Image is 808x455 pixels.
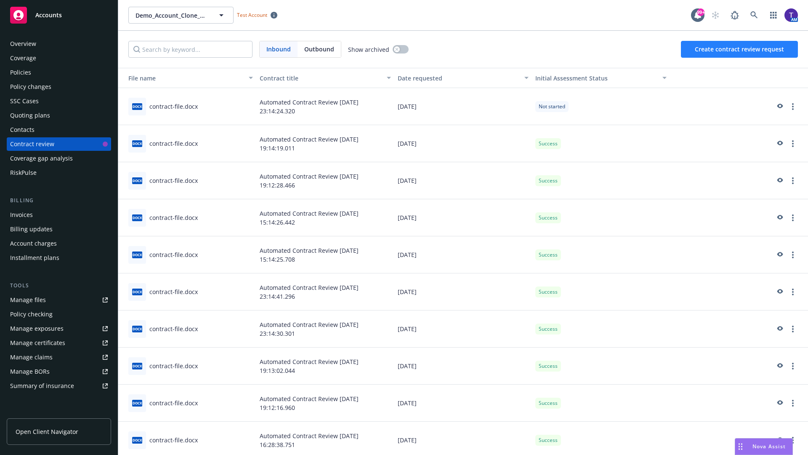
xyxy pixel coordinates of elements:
[7,222,111,236] a: Billing updates
[539,214,558,222] span: Success
[132,140,142,147] span: docx
[7,94,111,108] a: SSC Cases
[132,437,142,443] span: docx
[539,362,558,370] span: Success
[774,287,784,297] a: preview
[7,251,111,265] a: Installment plans
[10,137,54,151] div: Contract review
[256,385,394,422] div: Automated Contract Review [DATE] 19:12:16.960
[735,439,746,455] div: Drag to move
[394,199,532,236] div: [DATE]
[256,310,394,348] div: Automated Contract Review [DATE] 23:14:30.301
[774,435,784,445] a: preview
[535,74,608,82] span: Initial Assessment Status
[7,237,111,250] a: Account charges
[10,222,53,236] div: Billing updates
[10,365,50,378] div: Manage BORs
[149,399,198,407] div: contract-file.docx
[122,74,244,83] div: File name
[260,74,382,83] div: Contract title
[7,409,111,418] div: Analytics hub
[7,137,111,151] a: Contract review
[7,208,111,222] a: Invoices
[539,177,558,185] span: Success
[10,123,35,136] div: Contacts
[7,351,111,364] a: Manage claims
[256,199,394,236] div: Automated Contract Review [DATE] 15:14:26.442
[7,3,111,27] a: Accounts
[394,348,532,385] div: [DATE]
[784,8,798,22] img: photo
[394,310,532,348] div: [DATE]
[10,293,46,307] div: Manage files
[539,436,558,444] span: Success
[10,94,39,108] div: SSC Cases
[539,399,558,407] span: Success
[132,252,142,258] span: docx
[10,166,37,179] div: RiskPulse
[136,11,208,20] span: Demo_Account_Clone_QA_CR_Tests_Client
[394,162,532,199] div: [DATE]
[788,102,798,112] a: more
[149,250,198,259] div: contract-file.docx
[16,427,78,436] span: Open Client Navigator
[10,322,64,335] div: Manage exposures
[304,45,334,54] span: Outbound
[7,123,111,136] a: Contacts
[234,11,281,19] span: Test Account
[788,361,798,371] a: more
[35,12,62,19] span: Accounts
[398,74,520,83] div: Date requested
[7,51,111,65] a: Coverage
[149,436,198,444] div: contract-file.docx
[394,385,532,422] div: [DATE]
[256,162,394,199] div: Automated Contract Review [DATE] 19:12:28.466
[348,45,389,54] span: Show archived
[256,125,394,162] div: Automated Contract Review [DATE] 19:14:19.011
[7,166,111,179] a: RiskPulse
[149,102,198,111] div: contract-file.docx
[260,41,298,57] span: Inbound
[132,289,142,295] span: docx
[10,336,65,350] div: Manage certificates
[10,109,50,122] div: Quoting plans
[695,45,784,53] span: Create contract review request
[122,74,244,83] div: Toggle SortBy
[746,7,763,24] a: Search
[7,80,111,94] a: Policy changes
[149,287,198,296] div: contract-file.docx
[10,251,59,265] div: Installment plans
[726,7,743,24] a: Report a Bug
[7,196,111,205] div: Billing
[7,365,111,378] a: Manage BORs
[394,68,532,88] button: Date requested
[765,7,782,24] a: Switch app
[266,45,291,54] span: Inbound
[7,152,111,165] a: Coverage gap analysis
[256,88,394,125] div: Automated Contract Review [DATE] 23:14:24.320
[7,322,111,335] a: Manage exposures
[788,213,798,223] a: more
[752,443,786,450] span: Nova Assist
[7,293,111,307] a: Manage files
[237,11,267,19] span: Test Account
[10,80,51,94] div: Policy changes
[132,177,142,184] span: docx
[7,66,111,79] a: Policies
[394,273,532,310] div: [DATE]
[539,288,558,296] span: Success
[132,400,142,406] span: docx
[707,7,724,24] a: Start snowing
[394,88,532,125] div: [DATE]
[539,251,558,259] span: Success
[10,51,36,65] div: Coverage
[149,213,198,222] div: contract-file.docx
[788,250,798,260] a: more
[788,435,798,445] a: more
[128,7,234,24] button: Demo_Account_Clone_QA_CR_Tests_Client
[149,176,198,185] div: contract-file.docx
[774,361,784,371] a: preview
[539,325,558,333] span: Success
